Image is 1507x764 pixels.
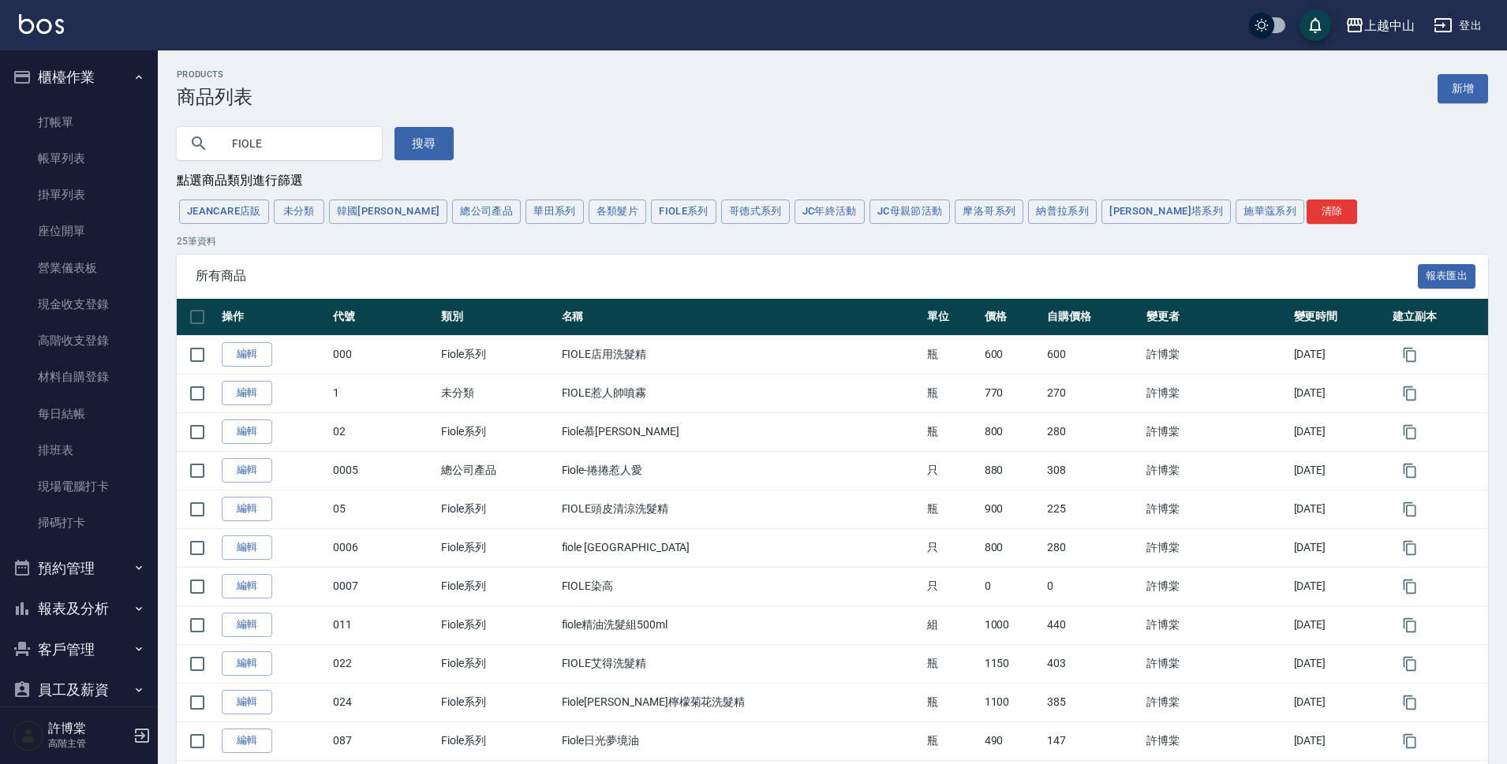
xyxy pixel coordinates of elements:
[6,432,151,468] a: 排班表
[48,721,129,736] h5: 許博棠
[329,374,437,412] td: 1
[6,57,151,98] button: 櫃檯作業
[177,69,252,80] h2: Products
[558,374,924,412] td: FIOLE惹人帥噴霧
[329,683,437,721] td: 024
[222,342,272,367] a: 編輯
[1364,16,1415,35] div: 上越中山
[651,199,716,224] button: Fiole系列
[1142,683,1289,721] td: 許博棠
[1043,451,1142,490] td: 308
[196,268,1418,284] span: 所有商品
[923,644,980,683] td: 瓶
[13,720,44,751] img: Person
[222,651,272,676] a: 編輯
[6,588,151,629] button: 報表及分析
[274,199,324,224] button: 未分類
[589,199,647,224] button: 各類髮片
[6,468,151,505] a: 現場電腦打卡
[1290,490,1389,528] td: [DATE]
[222,535,272,560] a: 編輯
[1142,528,1289,567] td: 許博棠
[329,335,437,374] td: 000
[1043,683,1142,721] td: 385
[6,548,151,589] button: 預約管理
[1389,299,1488,336] th: 建立副本
[1290,644,1389,683] td: [DATE]
[1142,374,1289,412] td: 許博棠
[48,736,129,751] p: 高階主管
[437,721,557,760] td: Fiole系列
[437,683,557,721] td: Fiole系列
[222,574,272,598] a: 編輯
[1290,606,1389,644] td: [DATE]
[1290,683,1389,721] td: [DATE]
[1043,606,1142,644] td: 440
[558,644,924,683] td: FIOLE艾得洗髮精
[981,451,1044,490] td: 880
[437,567,557,606] td: Fiole系列
[1043,567,1142,606] td: 0
[1142,299,1289,336] th: 變更者
[329,412,437,451] td: 02
[923,528,980,567] td: 只
[179,199,269,224] button: JeanCare店販
[923,567,980,606] td: 只
[6,177,151,213] a: 掛單列表
[981,606,1044,644] td: 1000
[558,528,924,567] td: fiole [GEOGRAPHIC_DATA]
[222,419,272,444] a: 編輯
[6,250,151,286] a: 營業儀表板
[222,458,272,483] a: 編輯
[1307,199,1357,224] button: 清除
[869,199,951,224] button: JC母親節活動
[6,140,151,177] a: 帳單列表
[1043,335,1142,374] td: 600
[329,567,437,606] td: 0007
[329,528,437,567] td: 0006
[1236,199,1304,224] button: 施華蔻系列
[525,199,584,224] button: 華田系列
[923,412,980,451] td: 瓶
[1427,11,1488,40] button: 登出
[1043,374,1142,412] td: 270
[1043,299,1142,336] th: 自購價格
[329,644,437,683] td: 022
[1043,412,1142,451] td: 280
[923,606,980,644] td: 組
[437,335,557,374] td: Fiole系列
[6,505,151,541] a: 掃碼打卡
[981,567,1044,606] td: 0
[329,606,437,644] td: 011
[1142,412,1289,451] td: 許博棠
[558,606,924,644] td: fiole精油洗髮組500ml
[1290,528,1389,567] td: [DATE]
[1043,721,1142,760] td: 147
[558,490,924,528] td: FIOLE頭皮清涼洗髮精
[923,683,980,721] td: 瓶
[177,234,1488,248] p: 25 筆資料
[1290,374,1389,412] td: [DATE]
[1418,264,1476,289] button: 報表匯出
[1043,528,1142,567] td: 280
[981,683,1044,721] td: 1100
[1028,199,1097,224] button: 納普拉系列
[923,721,980,760] td: 瓶
[558,683,924,721] td: Fiole[PERSON_NAME]檸檬菊花洗髮精
[1043,644,1142,683] td: 403
[981,644,1044,683] td: 1150
[1142,451,1289,490] td: 許博棠
[558,567,924,606] td: FIOLE染高
[923,299,980,336] th: 單位
[437,299,557,336] th: 類別
[6,213,151,249] a: 座位開單
[437,412,557,451] td: Fiole系列
[923,490,980,528] td: 瓶
[6,104,151,140] a: 打帳單
[1299,9,1331,41] button: save
[437,451,557,490] td: 總公司產品
[1142,490,1289,528] td: 許博棠
[6,396,151,432] a: 每日結帳
[1290,335,1389,374] td: [DATE]
[1142,567,1289,606] td: 許博棠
